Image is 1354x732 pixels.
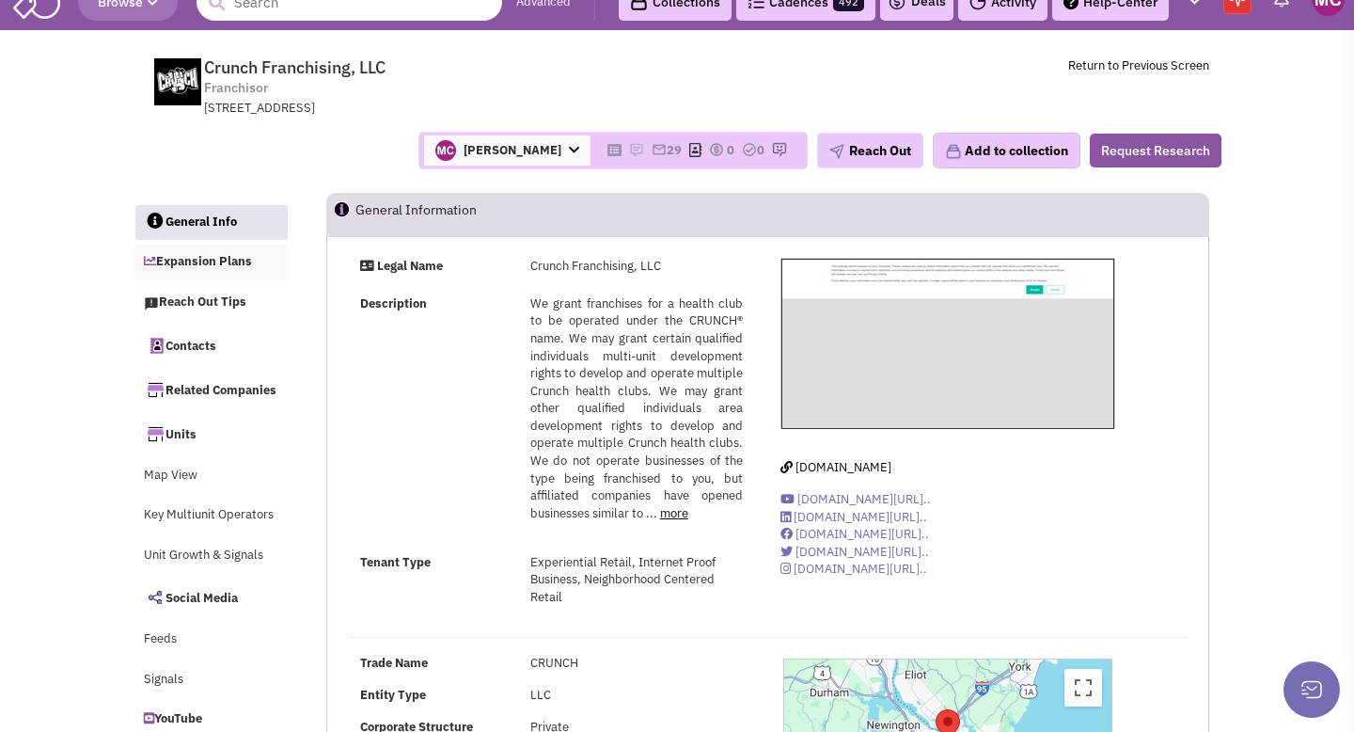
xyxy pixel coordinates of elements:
[360,554,431,570] strong: Tenant Type
[667,142,682,158] span: 29
[795,459,891,475] span: [DOMAIN_NAME]
[134,622,287,658] a: Feeds
[652,142,667,157] img: icon-email-active-16.png
[204,100,695,118] div: [STREET_ADDRESS]
[134,414,287,454] a: Units
[709,142,724,157] img: icon-dealamount.png
[727,142,734,158] span: 0
[134,458,287,494] a: Map View
[135,205,288,241] a: General Info
[1068,57,1209,73] a: Return to Previous Screen
[145,58,211,105] img: www.crunchfranchise.com
[134,538,287,574] a: Unit Growth & Signals
[780,491,931,507] a: [DOMAIN_NAME][URL]..
[781,259,1115,429] img: Crunch Franchising, LLC
[795,526,929,542] span: [DOMAIN_NAME][URL]..
[435,140,456,161] img: dWiksK7yNUa5xdpHmDm7UA.png
[518,655,756,673] div: CRUNCH
[780,526,929,542] a: [DOMAIN_NAME][URL]..
[933,133,1080,168] button: Add to collection
[780,544,929,560] a: [DOMAIN_NAME][URL]..
[518,687,756,705] div: LLC
[797,491,931,507] span: [DOMAIN_NAME][URL]..
[377,258,443,274] strong: Legal Name
[1064,669,1102,707] button: Toggle fullscreen view
[757,142,764,158] span: 0
[742,142,757,157] img: TaskCount.png
[530,295,744,521] span: We grant franchises for a health club to be operated under the CRUNCH® name. We may grant certain...
[780,509,927,525] a: [DOMAIN_NAME][URL]..
[204,56,386,78] span: Crunch Franchising, LLC
[780,561,927,577] a: [DOMAIN_NAME][URL]..
[945,143,962,160] img: icon-collection-lavender.png
[518,258,756,276] div: Crunch Franchising, LLC
[629,142,644,157] img: icon-note.png
[360,687,426,703] b: Entity Type
[424,135,590,166] span: [PERSON_NAME]
[134,498,287,533] a: Key Multiunit Operators
[794,561,927,577] span: [DOMAIN_NAME][URL]..
[780,459,891,475] a: [DOMAIN_NAME]
[134,662,287,698] a: Signals
[360,655,428,671] b: Trade Name
[355,194,477,235] h2: General Information
[794,509,927,525] span: [DOMAIN_NAME][URL]..
[134,370,287,409] a: Related Companies
[204,78,268,98] span: Franchisor
[134,578,287,617] a: Social Media
[772,142,787,157] img: research-icon.png
[1090,134,1221,167] button: Request Research
[518,554,756,607] div: Experiential Retail, Internet Proof Business, Neighborhood Centered Retail
[134,285,287,321] a: Reach Out Tips
[829,144,844,159] img: plane.png
[817,133,923,168] button: Reach Out
[360,295,427,311] strong: Description
[660,505,688,521] a: more
[134,326,287,365] a: Contacts
[795,544,929,560] span: [DOMAIN_NAME][URL]..
[134,245,287,280] a: Expansion Plans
